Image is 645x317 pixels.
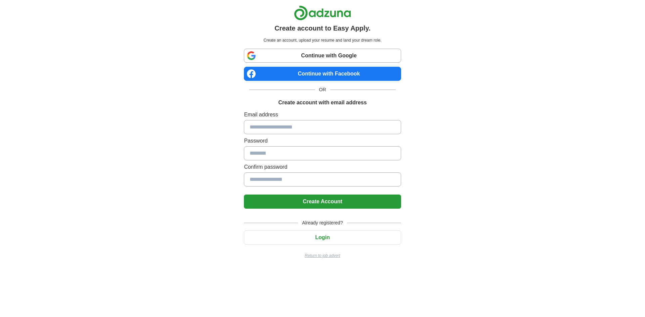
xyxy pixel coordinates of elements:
[244,230,401,245] button: Login
[244,163,401,171] label: Confirm password
[274,23,371,33] h1: Create account to Easy Apply.
[244,137,401,145] label: Password
[244,67,401,81] a: Continue with Facebook
[244,234,401,240] a: Login
[298,219,347,226] span: Already registered?
[244,49,401,63] a: Continue with Google
[315,86,330,93] span: OR
[244,195,401,209] button: Create Account
[244,253,401,259] a: Return to job advert
[244,111,401,119] label: Email address
[245,37,399,43] p: Create an account, upload your resume and land your dream role.
[278,99,367,107] h1: Create account with email address
[294,5,351,20] img: Adzuna logo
